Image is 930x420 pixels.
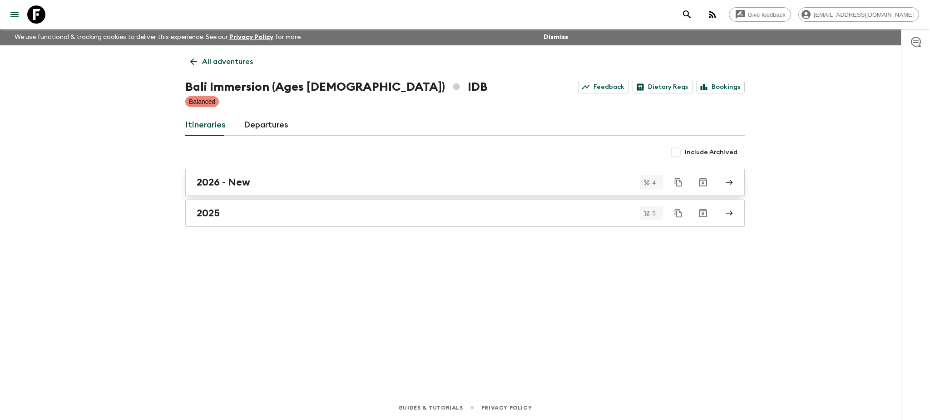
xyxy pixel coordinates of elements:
[229,34,273,40] a: Privacy Policy
[185,200,745,227] a: 2025
[696,81,745,93] a: Bookings
[685,148,737,157] span: Include Archived
[670,205,687,221] button: Duplicate
[185,78,488,96] h1: Bali Immersion (Ages [DEMOGRAPHIC_DATA]) IDB
[678,5,696,24] button: search adventures
[578,81,629,93] a: Feedback
[5,5,24,24] button: menu
[670,174,687,190] button: Duplicate
[197,176,250,188] h2: 2026 - New
[647,210,661,216] span: 5
[244,114,288,136] a: Departures
[809,11,919,18] span: [EMAIL_ADDRESS][DOMAIN_NAME]
[185,114,226,136] a: Itineraries
[694,173,712,191] button: Archive
[743,11,791,18] span: Give feedback
[185,169,745,196] a: 2026 - New
[202,56,253,67] p: All adventures
[185,53,258,71] a: All adventures
[694,204,712,222] button: Archive
[398,403,463,413] a: Guides & Tutorials
[541,31,570,44] button: Dismiss
[798,7,919,22] div: [EMAIL_ADDRESS][DOMAIN_NAME]
[197,207,220,219] h2: 2025
[189,97,215,106] p: Balanced
[647,180,661,186] span: 4
[633,81,693,93] a: Dietary Reqs
[11,29,306,45] p: We use functional & tracking cookies to deliver this experience. See our for more.
[729,7,791,22] a: Give feedback
[481,403,532,413] a: Privacy Policy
